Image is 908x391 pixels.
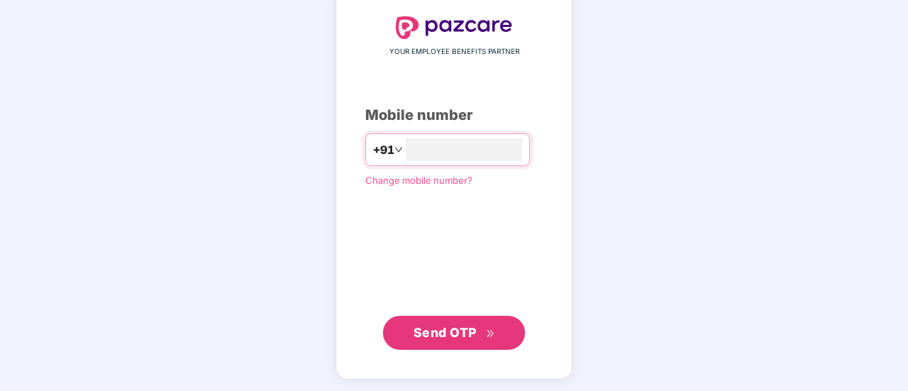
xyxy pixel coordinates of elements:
[373,141,394,159] span: +91
[365,104,543,126] div: Mobile number
[394,145,403,154] span: down
[389,46,519,57] span: YOUR EMPLOYEE BENEFITS PARTNER
[396,16,512,39] img: logo
[365,175,472,186] a: Change mobile number?
[383,316,525,350] button: Send OTPdouble-right
[414,325,477,340] span: Send OTP
[486,329,495,338] span: double-right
